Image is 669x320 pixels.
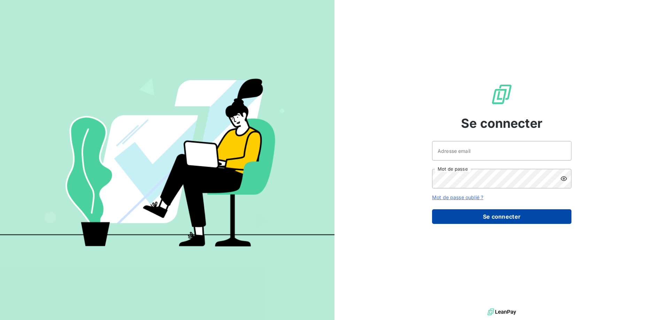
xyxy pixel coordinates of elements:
[432,209,571,224] button: Se connecter
[461,114,543,133] span: Se connecter
[491,83,513,106] img: Logo LeanPay
[487,307,516,317] img: logo
[432,141,571,161] input: placeholder
[432,194,483,200] a: Mot de passe oublié ?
